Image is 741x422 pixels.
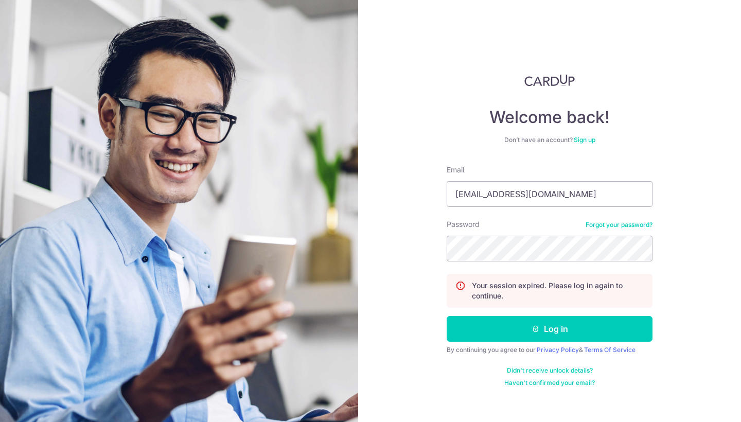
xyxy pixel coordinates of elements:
[504,379,595,387] a: Haven't confirmed your email?
[586,221,652,229] a: Forgot your password?
[447,181,652,207] input: Enter your Email
[447,136,652,144] div: Don’t have an account?
[537,346,579,354] a: Privacy Policy
[574,136,595,144] a: Sign up
[584,346,636,354] a: Terms Of Service
[524,74,575,86] img: CardUp Logo
[447,316,652,342] button: Log in
[447,165,464,175] label: Email
[447,219,480,230] label: Password
[447,346,652,354] div: By continuing you agree to our &
[472,280,644,301] p: Your session expired. Please log in again to continue.
[447,107,652,128] h4: Welcome back!
[507,366,593,375] a: Didn't receive unlock details?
